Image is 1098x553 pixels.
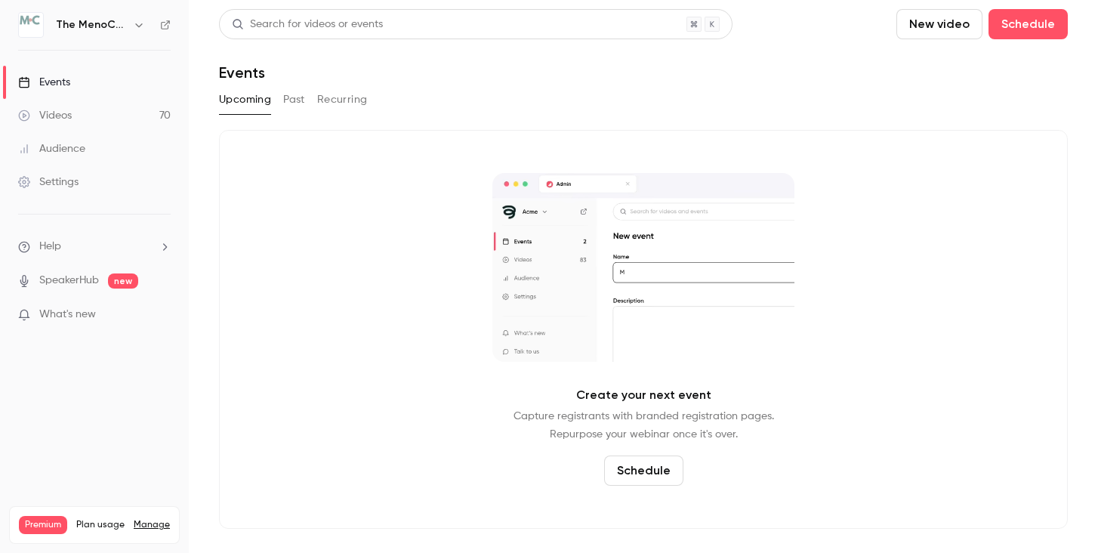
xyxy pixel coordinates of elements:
[153,308,171,322] iframe: Noticeable Trigger
[896,9,982,39] button: New video
[514,407,774,443] p: Capture registrants with branded registration pages. Repurpose your webinar once it's over.
[18,75,70,90] div: Events
[18,108,72,123] div: Videos
[18,141,85,156] div: Audience
[108,273,138,289] span: new
[76,519,125,531] span: Plan usage
[604,456,683,486] button: Schedule
[576,386,711,404] p: Create your next event
[19,516,67,534] span: Premium
[283,88,305,112] button: Past
[989,9,1068,39] button: Schedule
[56,17,127,32] h6: The MenoChannel
[317,88,368,112] button: Recurring
[19,13,43,37] img: The MenoChannel
[39,239,61,255] span: Help
[39,273,99,289] a: SpeakerHub
[18,175,79,190] div: Settings
[134,519,170,531] a: Manage
[219,88,271,112] button: Upcoming
[39,307,96,323] span: What's new
[232,17,383,32] div: Search for videos or events
[18,239,171,255] li: help-dropdown-opener
[219,63,265,82] h1: Events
